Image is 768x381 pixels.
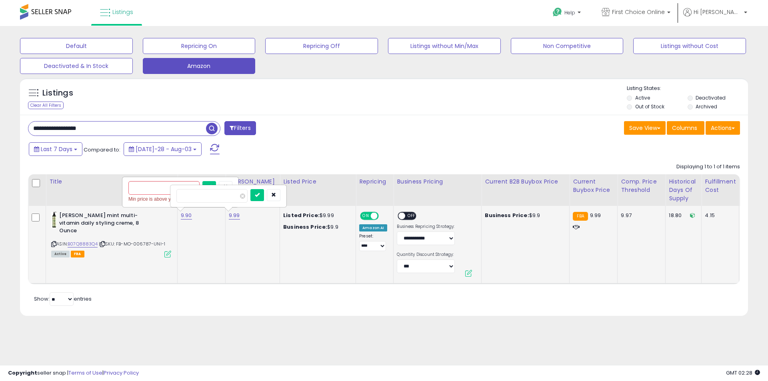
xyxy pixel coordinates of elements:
div: Listed Price [283,178,352,186]
label: Quantity Discount Strategy: [397,252,455,257]
div: 4.15 [705,212,733,219]
div: Historical Days Of Supply [669,178,698,203]
span: Hi [PERSON_NAME] [694,8,742,16]
div: 9.97 [621,212,659,219]
span: Show: entries [34,295,92,303]
button: Non Competitive [511,38,624,54]
span: All listings currently available for purchase on Amazon [51,251,70,257]
div: $9.9 [485,212,563,219]
button: Listings without Min/Max [388,38,501,54]
a: Hi [PERSON_NAME] [683,8,747,26]
div: 18.80 [669,212,695,219]
span: First Choice Online [612,8,665,16]
div: Amazon AI [359,224,387,231]
label: Deactivated [696,94,726,101]
label: Archived [696,103,717,110]
span: FBA [71,251,84,257]
span: | SKU: FB-MO-006787-UNI-1 [99,241,165,247]
span: OFF [406,213,418,219]
small: FBA [573,212,588,221]
button: Deactivated & In Stock [20,58,133,74]
b: Business Price: [283,223,327,231]
div: $9.9 [283,223,350,231]
span: Last 7 Days [41,145,72,153]
p: Listing States: [627,85,748,92]
div: Business Pricing [397,178,478,186]
div: Preset: [359,233,387,251]
a: Help [546,1,589,26]
a: 9.99 [229,211,240,219]
button: Repricing On [143,38,256,54]
div: $9.99 [283,212,350,219]
div: Min price is above your Max price [128,195,232,203]
span: Compared to: [84,146,120,154]
button: Listings without Cost [633,38,746,54]
span: OFF [378,213,390,219]
div: Comp. Price Threshold [621,178,662,194]
a: 9.90 [181,211,192,219]
button: Default [20,38,133,54]
label: Business Repricing Strategy: [397,224,455,229]
button: [DATE]-28 - Aug-03 [124,142,202,156]
b: [PERSON_NAME] mint multi-vitamin daily styling creme, 8 Ounce [59,212,156,236]
span: Listings [112,8,133,16]
div: [PERSON_NAME] [229,178,276,186]
label: Active [635,94,650,101]
button: Columns [667,121,704,135]
div: Clear All Filters [28,102,64,109]
button: Repricing Off [265,38,378,54]
h5: Listings [42,88,73,99]
button: Filters [224,121,256,135]
button: Last 7 Days [29,142,82,156]
button: Actions [706,121,740,135]
div: ASIN: [51,212,171,256]
div: Displaying 1 to 1 of 1 items [676,163,740,171]
span: ON [361,213,371,219]
div: Current Buybox Price [573,178,614,194]
button: Amazon [143,58,256,74]
div: Title [49,178,174,186]
label: Out of Stock [635,103,664,110]
b: Business Price: [485,211,529,219]
a: B07Q8883Q4 [68,241,98,247]
i: Get Help [552,7,562,17]
button: Save View [624,121,666,135]
div: Fulfillment Cost [705,178,736,194]
span: Columns [672,124,697,132]
span: 9.99 [590,211,601,219]
img: 31WDLEq3SZL._SL40_.jpg [51,212,57,228]
span: [DATE]-28 - Aug-03 [136,145,192,153]
div: Repricing [359,178,390,186]
span: Help [564,9,575,16]
b: Listed Price: [283,211,320,219]
div: Current B2B Buybox Price [485,178,566,186]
